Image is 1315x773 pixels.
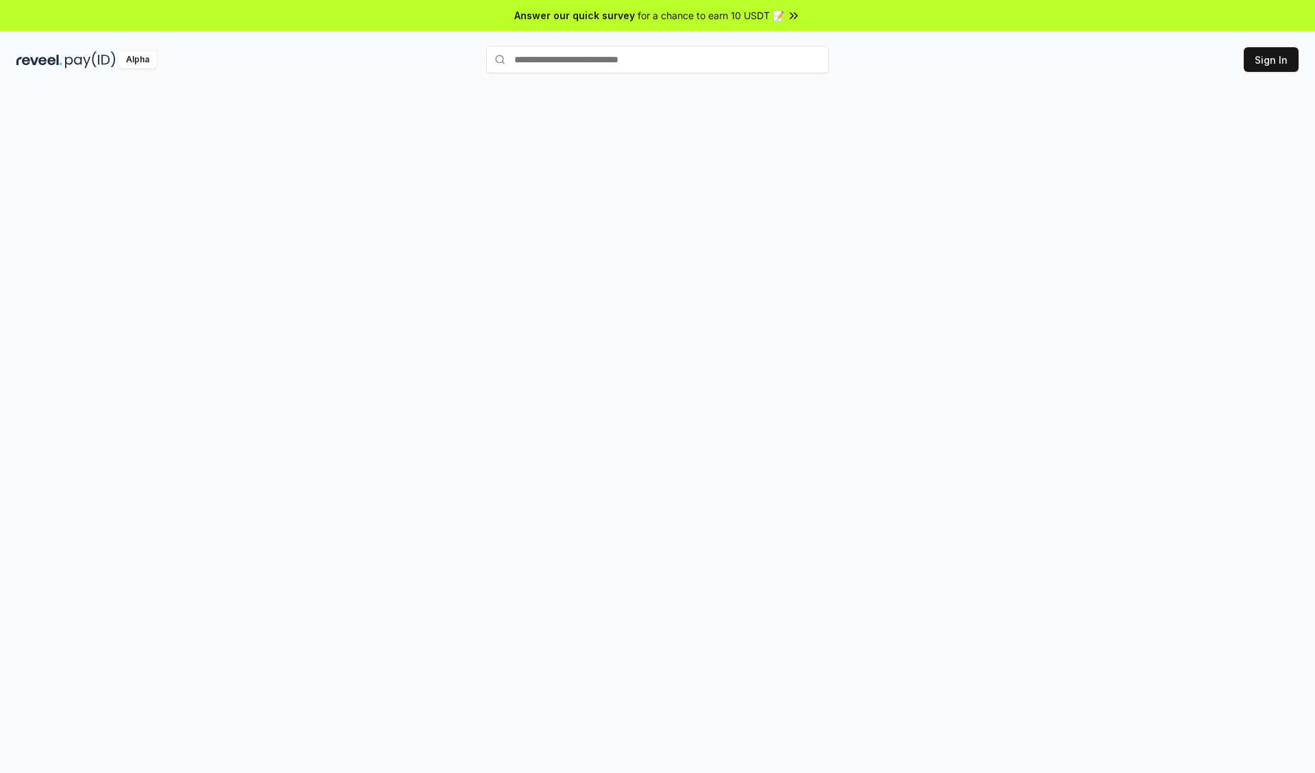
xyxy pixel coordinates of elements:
span: for a chance to earn 10 USDT 📝 [638,8,784,23]
div: Alpha [118,51,157,68]
img: pay_id [65,51,116,68]
span: Answer our quick survey [514,8,635,23]
button: Sign In [1244,47,1299,72]
img: reveel_dark [16,51,62,68]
